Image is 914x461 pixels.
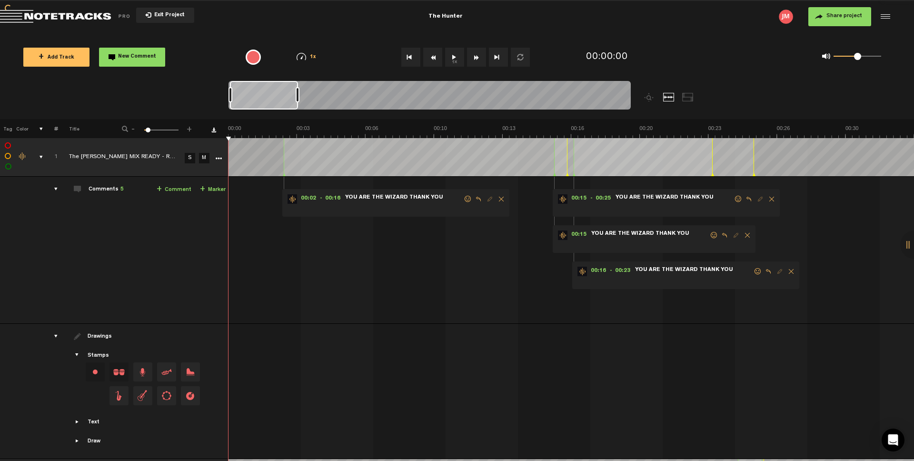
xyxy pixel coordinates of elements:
span: Exit Project [151,13,185,18]
td: drawings [43,324,58,459]
div: Comments [89,186,124,194]
img: letters [779,10,793,24]
span: YOU ARE THE WIZARD THANK YOU [344,194,444,201]
span: 00:15 [567,194,590,204]
span: Drag and drop a stamp [133,362,152,381]
span: Drag and drop a stamp [109,362,129,381]
button: Loop [511,48,530,67]
button: Share project [808,7,871,26]
button: Go to beginning [401,48,420,67]
span: Reply to comment [473,196,484,202]
div: {{ tooltip_message }} [246,50,261,65]
img: speedometer.svg [297,53,306,60]
td: Click to edit the title The [PERSON_NAME] MIX READY - REDO -JM15 -chris6 - INST [58,138,182,177]
div: The Hunter [297,5,594,29]
div: 1x [282,53,331,61]
span: YOU ARE THE WIZARD THANK YOU [615,194,715,201]
img: star-track.png [577,267,587,276]
span: Drag and drop a stamp [181,362,200,381]
img: star-track.png [558,194,567,204]
button: Go to end [489,48,508,67]
div: Draw [88,438,100,446]
img: star-track.png [558,230,567,240]
th: Title [58,119,109,138]
th: # [43,119,58,138]
div: Change stamp color.To change the color of an existing stamp, select the stamp on the right and th... [86,362,105,381]
span: Edit comment [730,232,742,239]
span: Reply to comment [719,232,730,239]
td: Click to change the order number 1 [43,138,58,177]
span: - 00:25 [590,194,615,204]
span: Edit comment [484,196,496,202]
span: 5 [120,187,124,192]
span: 1x [310,55,317,60]
span: 00:15 [567,230,590,240]
a: Marker [200,184,226,195]
span: Add Track [39,55,74,60]
a: More [214,153,223,162]
span: Drag and drop a stamp [181,386,200,405]
span: + [39,53,44,61]
td: comments, stamps & drawings [29,138,43,177]
td: Change the color of the waveform [14,138,29,177]
span: Delete comment [496,196,507,202]
span: Delete comment [742,232,753,239]
button: 1x [445,48,464,67]
div: comments, stamps & drawings [30,152,45,162]
td: comments [43,177,58,324]
img: star-track.png [288,194,297,204]
div: The Hunter [428,5,463,29]
button: Rewind [423,48,442,67]
span: 00:16 [587,267,610,276]
span: Delete comment [766,196,777,202]
div: 00:00:00 [586,50,628,64]
span: Reply to comment [763,268,774,275]
span: - [129,125,137,130]
span: Showcase draw menu [74,437,81,445]
div: Text [88,419,99,427]
span: Drag and drop a stamp [157,362,176,381]
span: Drag and drop a stamp [133,386,152,405]
span: - 00:23 [610,267,634,276]
span: Drag and drop a stamp [157,386,176,405]
button: Fast Forward [467,48,486,67]
div: comments [45,184,60,194]
button: Exit Project [136,8,194,23]
span: YOU ARE THE WIZARD THANK YOU [634,267,734,273]
span: Reply to comment [743,196,755,202]
div: Stamps [88,352,109,360]
a: Comment [157,184,191,195]
span: 00:02 [297,194,320,204]
span: Share project [826,13,862,19]
span: New Comment [118,54,156,60]
span: + [200,186,205,193]
div: drawings [45,331,60,341]
th: Color [14,119,29,138]
div: Drawings [88,333,114,341]
div: Click to edit the title [69,153,193,162]
span: Delete comment [785,268,797,275]
button: New Comment [99,48,165,67]
span: Showcase text [74,418,81,426]
span: YOU ARE THE WIZARD THANK YOU [590,230,690,237]
a: M [199,153,209,163]
span: Showcase stamps [74,351,81,359]
span: + [186,125,193,130]
span: + [157,186,162,193]
span: Edit comment [755,196,766,202]
div: Open Intercom Messenger [882,429,904,451]
span: - 00:16 [320,194,344,204]
span: Drag and drop a stamp [109,386,129,405]
div: Change the color of the waveform [16,152,30,161]
span: Edit comment [774,268,785,275]
button: +Add Track [23,48,89,67]
a: Download comments [211,128,216,132]
a: S [185,153,195,163]
div: Click to change the order number [45,153,60,162]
